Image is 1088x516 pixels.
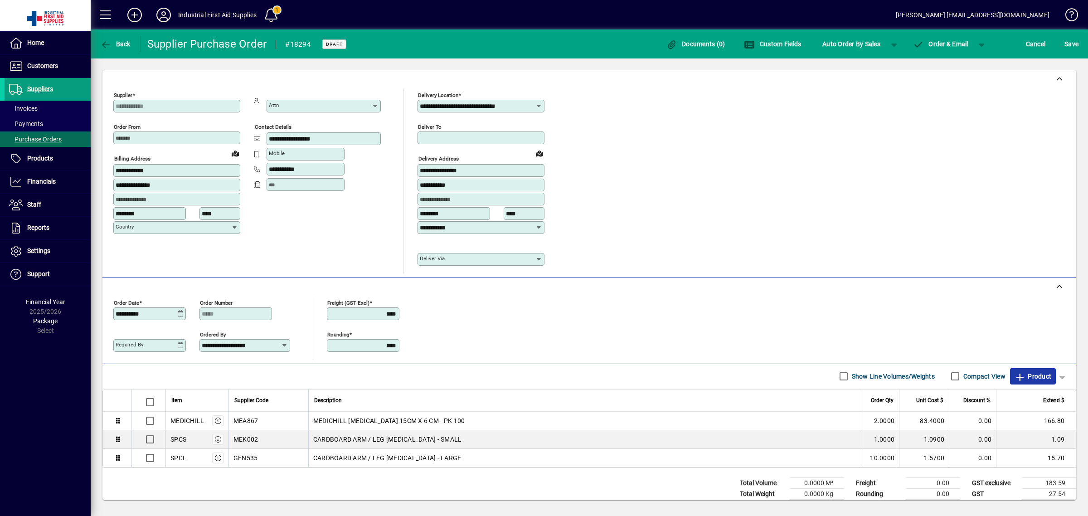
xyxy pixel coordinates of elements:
[851,488,906,499] td: Rounding
[908,36,973,52] button: Order & Email
[178,8,257,22] div: Industrial First Aid Supplies
[170,435,186,444] div: SPCS
[26,298,65,306] span: Financial Year
[822,37,880,51] span: Auto Order By Sales
[963,395,991,405] span: Discount %
[200,331,226,337] mat-label: Ordered by
[1062,36,1081,52] button: Save
[906,477,960,488] td: 0.00
[735,477,790,488] td: Total Volume
[5,240,91,263] a: Settings
[818,36,885,52] button: Auto Order By Sales
[5,116,91,131] a: Payments
[744,40,801,48] span: Custom Fields
[1043,395,1064,405] span: Extend $
[863,430,899,449] td: 1.0000
[170,453,186,462] div: SPCL
[790,477,844,488] td: 0.0000 M³
[269,150,285,156] mat-label: Mobile
[228,449,308,467] td: GEN535
[1059,2,1077,31] a: Knowledge Base
[285,37,311,52] div: #18294
[269,102,279,108] mat-label: Attn
[9,105,38,112] span: Invoices
[851,477,906,488] td: Freight
[742,36,803,52] button: Custom Fields
[967,488,1022,499] td: GST
[996,430,1076,449] td: 1.09
[27,224,49,231] span: Reports
[27,85,53,92] span: Suppliers
[147,37,267,51] div: Supplier Purchase Order
[1015,369,1051,384] span: Product
[418,92,458,98] mat-label: Delivery Location
[863,449,899,467] td: 10.0000
[33,317,58,325] span: Package
[5,263,91,286] a: Support
[27,39,44,46] span: Home
[116,224,134,230] mat-label: Country
[5,217,91,239] a: Reports
[313,453,461,462] span: CARDBOARD ARM / LEG [MEDICAL_DATA] - LARGE
[327,331,349,337] mat-label: Rounding
[228,430,308,449] td: MEK002
[906,488,960,499] td: 0.00
[1064,40,1068,48] span: S
[98,36,133,52] button: Back
[5,147,91,170] a: Products
[27,155,53,162] span: Products
[120,7,149,23] button: Add
[735,488,790,499] td: Total Weight
[949,430,996,449] td: 0.00
[1022,477,1076,488] td: 183.59
[27,62,58,69] span: Customers
[114,299,139,306] mat-label: Order date
[9,120,43,127] span: Payments
[664,36,728,52] button: Documents (0)
[171,395,182,405] span: Item
[1010,368,1056,385] button: Product
[532,146,547,161] a: View on map
[327,299,369,306] mat-label: Freight (GST excl)
[116,341,143,348] mat-label: Required by
[5,170,91,193] a: Financials
[896,8,1049,22] div: [PERSON_NAME] [EMAIL_ADDRESS][DOMAIN_NAME]
[91,36,141,52] app-page-header-button: Back
[913,40,968,48] span: Order & Email
[863,412,899,430] td: 2.0000
[5,101,91,116] a: Invoices
[313,435,462,444] span: CARDBOARD ARM / LEG [MEDICAL_DATA] - SMALL
[967,499,1022,511] td: GST inclusive
[100,40,131,48] span: Back
[170,416,204,425] div: MEDICHILL
[228,412,308,430] td: MEA867
[5,55,91,78] a: Customers
[114,124,141,130] mat-label: Order from
[1024,36,1048,52] button: Cancel
[899,430,949,449] td: 1.0900
[996,412,1076,430] td: 166.80
[1022,499,1076,511] td: 211.13
[850,372,935,381] label: Show Line Volumes/Weights
[200,299,233,306] mat-label: Order number
[114,92,132,98] mat-label: Supplier
[5,131,91,147] a: Purchase Orders
[27,201,41,208] span: Staff
[228,146,243,161] a: View on map
[790,488,844,499] td: 0.0000 Kg
[899,449,949,467] td: 1.5700
[871,395,894,405] span: Order Qty
[326,41,343,47] span: Draft
[314,395,342,405] span: Description
[1064,37,1078,51] span: ave
[916,395,943,405] span: Unit Cost $
[962,372,1005,381] label: Compact View
[5,194,91,216] a: Staff
[949,412,996,430] td: 0.00
[313,416,465,425] span: MEDICHILL [MEDICAL_DATA] 15CM X 6 CM - PK 100
[996,449,1076,467] td: 15.70
[666,40,725,48] span: Documents (0)
[27,270,50,277] span: Support
[1026,37,1046,51] span: Cancel
[899,412,949,430] td: 83.4000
